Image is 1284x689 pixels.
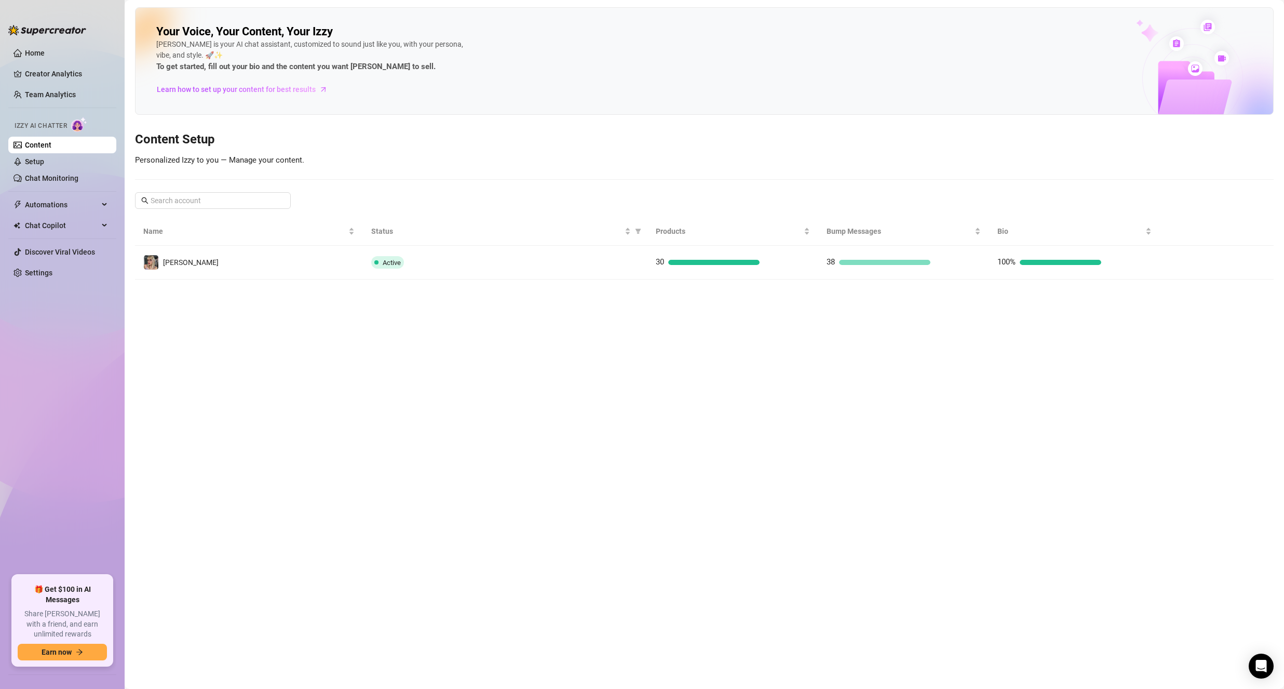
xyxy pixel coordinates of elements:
[18,644,107,660] button: Earn nowarrow-right
[371,226,623,237] span: Status
[656,257,664,267] span: 30
[13,201,22,209] span: thunderbolt
[156,81,335,98] a: Learn how to set up your content for best results
[156,39,468,73] div: [PERSON_NAME] is your AI chat assistant, customized to sound just like you, with your persona, vi...
[135,155,304,165] span: Personalized Izzy to you — Manage your content.
[42,648,72,656] span: Earn now
[156,62,436,71] strong: To get started, fill out your bio and the content you want [PERSON_NAME] to sell.
[144,255,158,270] img: Luna
[383,259,401,267] span: Active
[25,157,44,166] a: Setup
[15,121,67,131] span: Izzy AI Chatter
[25,174,78,182] a: Chat Monitoring
[25,217,99,234] span: Chat Copilot
[141,197,148,204] span: search
[156,24,333,39] h2: Your Voice, Your Content, Your Izzy
[135,131,1274,148] h3: Content Setup
[143,226,346,237] span: Name
[647,217,818,246] th: Products
[827,226,972,237] span: Bump Messages
[633,223,643,239] span: filter
[157,84,316,95] span: Learn how to set up your content for best results
[71,117,87,132] img: AI Chatter
[18,609,107,640] span: Share [PERSON_NAME] with a friend, and earn unlimited rewards
[25,65,108,82] a: Creator Analytics
[989,217,1160,246] th: Bio
[25,269,52,277] a: Settings
[318,84,329,95] span: arrow-right
[1249,654,1274,679] div: Open Intercom Messenger
[363,217,647,246] th: Status
[997,257,1016,267] span: 100%
[25,49,45,57] a: Home
[8,25,86,35] img: logo-BBDzfeDw.svg
[656,226,802,237] span: Products
[25,141,51,149] a: Content
[25,248,95,256] a: Discover Viral Videos
[818,217,989,246] th: Bump Messages
[135,217,363,246] th: Name
[18,585,107,605] span: 🎁 Get $100 in AI Messages
[25,90,76,99] a: Team Analytics
[827,257,835,267] span: 38
[25,196,99,213] span: Automations
[151,195,276,206] input: Search account
[13,222,20,229] img: Chat Copilot
[76,648,83,656] span: arrow-right
[997,226,1143,237] span: Bio
[163,258,219,267] span: [PERSON_NAME]
[1112,8,1273,114] img: ai-chatter-content-library-cLFOSyPT.png
[635,228,641,234] span: filter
